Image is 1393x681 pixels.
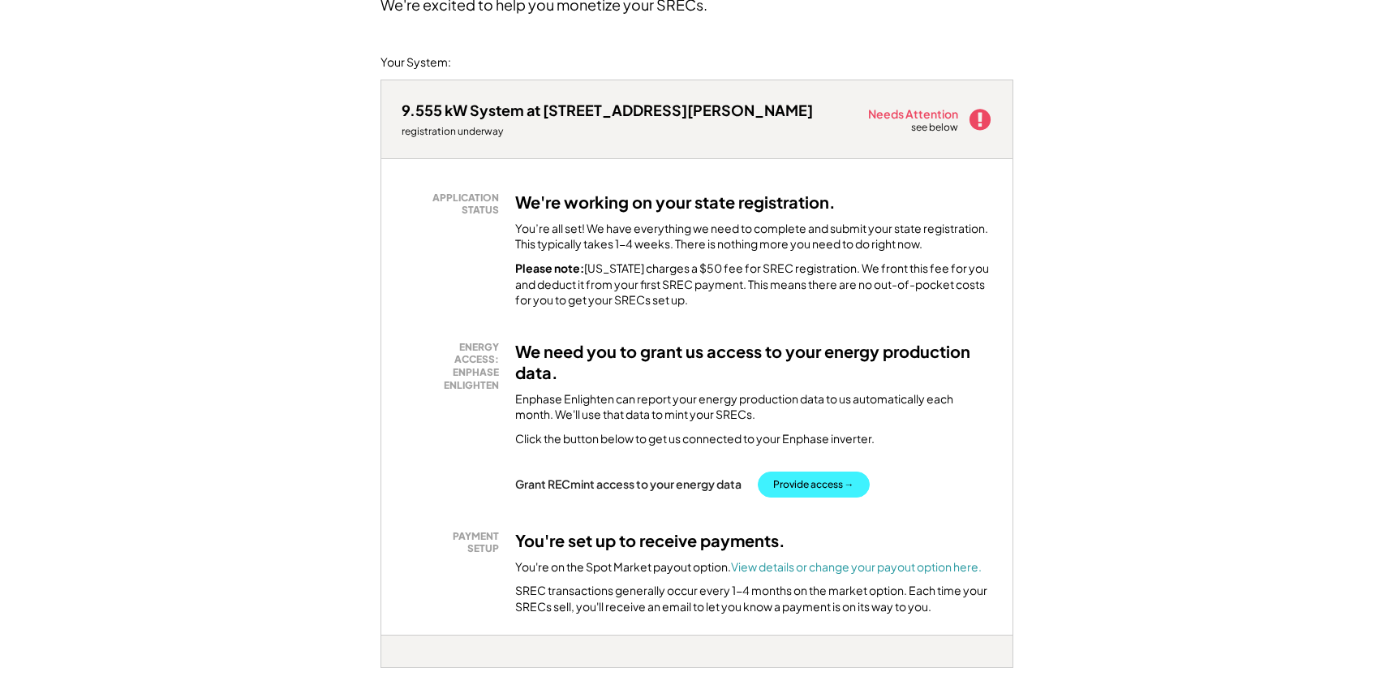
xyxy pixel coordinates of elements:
div: pmt3cp82 - MD 1.5x (BT) [380,668,437,675]
div: Needs Attention [868,108,960,119]
div: Grant RECmint access to your energy data [515,476,742,491]
div: registration underway [402,125,813,138]
div: [US_STATE] charges a $50 fee for SREC registration. We front this fee for you and deduct it from ... [515,261,992,308]
div: APPLICATION STATUS [410,192,499,217]
strong: Please note: [515,261,584,275]
h3: You're set up to receive payments. [515,530,785,551]
div: Your System: [380,54,451,71]
div: You're on the Spot Market payout option. [515,559,982,575]
button: Provide access → [758,472,870,498]
div: PAYMENT SETUP [410,530,499,555]
div: Enphase Enlighten can report your energy production data to us automatically each month. We'll us... [515,391,992,423]
h3: We need you to grant us access to your energy production data. [515,341,992,383]
a: View details or change your payout option here. [731,559,982,574]
div: SREC transactions generally occur every 1-4 months on the market option. Each time your SRECs sel... [515,583,992,614]
h3: We're working on your state registration. [515,192,836,213]
div: Click the button below to get us connected to your Enphase inverter. [515,431,875,447]
div: You’re all set! We have everything we need to complete and submit your state registration. This t... [515,221,992,252]
div: see below [911,121,960,135]
div: ENERGY ACCESS: ENPHASE ENLIGHTEN [410,341,499,391]
div: 9.555 kW System at [STREET_ADDRESS][PERSON_NAME] [402,101,813,119]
